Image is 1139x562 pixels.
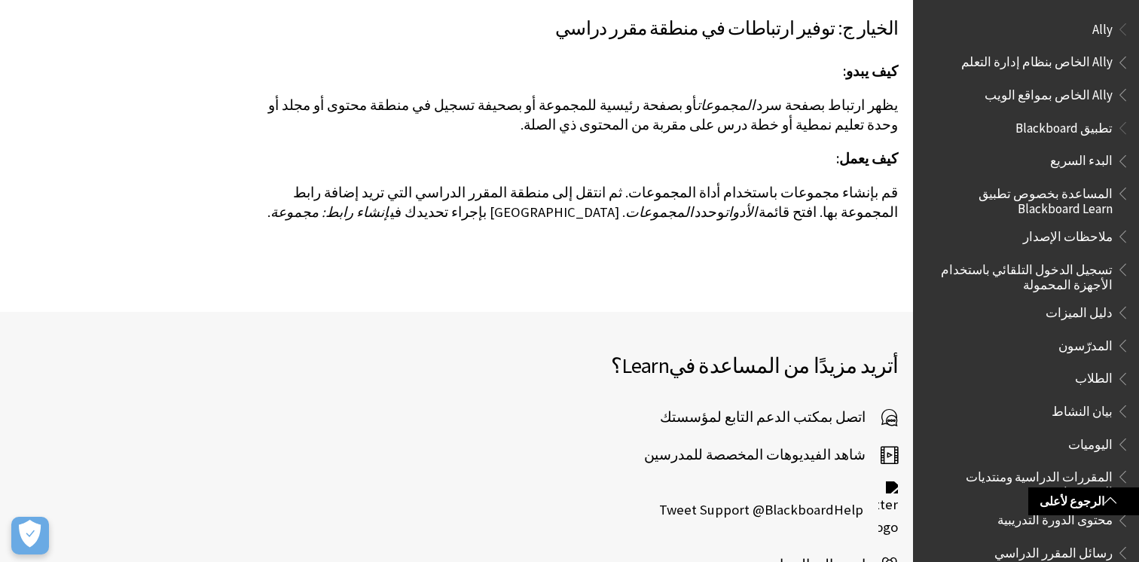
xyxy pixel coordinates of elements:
span: المدرّسون [1058,333,1113,353]
a: Twitter logo Tweet Support @BlackboardHelp [659,481,898,539]
a: اتصل بمكتب الدعم التابع لمؤسستك [660,406,898,429]
h3: الخيار ج: توفير ارتباطات في منطقة مقرر دراسي [238,14,898,43]
h2: أتريد مزيدًا من المساعدة في ؟ [457,350,898,381]
span: كيف يعمل: [836,150,898,167]
span: شاهد الفيديوهات المخصصة للمدرسين [644,444,881,466]
span: المقررات الدراسية ومنتديات المجموعات [931,464,1113,499]
span: بيان النشاط [1052,399,1113,419]
p: يظهر ارتباط بصفحة سرد أو بصفحة رئيسية للمجموعة أو بصحيفة تسجيل في منطقة محتوى أو مجلد أو وحدة تعل... [238,96,898,135]
span: المساعدة بخصوص تطبيق Blackboard Learn [931,181,1113,216]
span: تطبيق Blackboard [1015,115,1113,136]
span: اليوميات [1068,432,1113,452]
a: الرجوع لأعلى [1028,487,1139,515]
span: المجموعات [697,96,755,114]
span: Ally [1092,17,1113,37]
img: Twitter logo [878,481,898,539]
span: المجموعات [625,203,693,221]
span: Ally الخاص بنظام إدارة التعلم [961,50,1113,70]
span: الأدوات [725,203,757,221]
span: تسجيل الدخول التلقائي باستخدام الأجهزة المحمولة [931,257,1113,292]
span: البدء السريع [1050,148,1113,169]
span: إنشاء رابط: مجموعة [270,203,389,221]
a: شاهد الفيديوهات المخصصة للمدرسين [644,444,898,466]
nav: Book outline for Anthology Ally Help [922,17,1130,108]
span: اتصل بمكتب الدعم التابع لمؤسستك [660,406,881,429]
span: رسائل المقرر الدراسي [994,540,1113,560]
span: Tweet Support @BlackboardHelp [659,499,878,521]
span: كيف يبدو: [843,63,898,80]
p: قم بإنشاء مجموعات باستخدام أداة المجموعات. ثم انتقل إلى منطقة المقرر الدراسي التي تريد إضافة رابط... [238,183,898,222]
span: ملاحظات الإصدار [1023,224,1113,244]
span: دليل الميزات [1046,300,1113,320]
span: Learn [621,352,669,379]
span: الطلاب [1075,366,1113,386]
span: Ally الخاص بمواقع الويب [985,82,1113,102]
span: محتوى الدورة التدريبية [997,508,1113,528]
button: Open Preferences [11,517,49,554]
